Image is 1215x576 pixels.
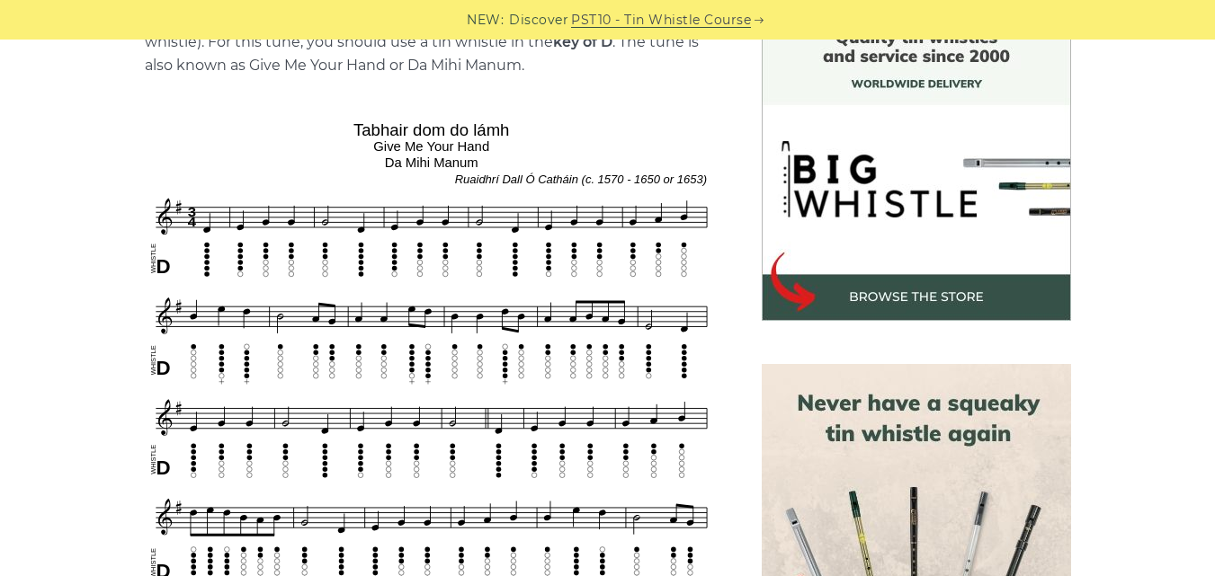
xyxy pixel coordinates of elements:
[509,10,568,31] span: Discover
[762,12,1071,321] img: BigWhistle Tin Whistle Store
[553,33,612,50] strong: key of D
[467,10,504,31] span: NEW:
[145,7,719,77] p: Sheet music notes and tab to play on a tin whistle (penny whistle). For this tune, you should use...
[571,10,751,31] a: PST10 - Tin Whistle Course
